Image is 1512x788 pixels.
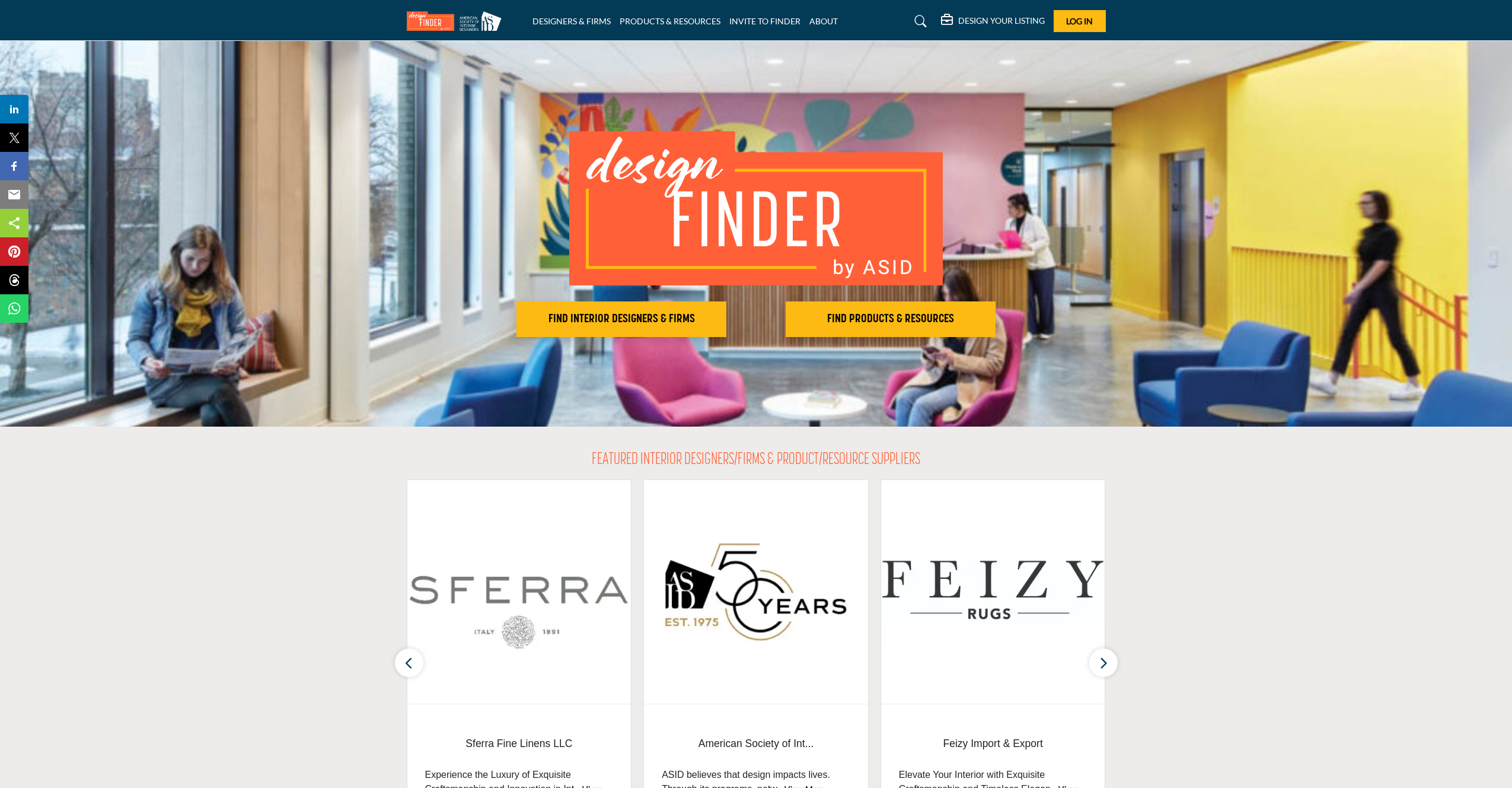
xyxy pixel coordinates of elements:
a: Feizy Import & Export [899,728,1087,760]
div: DESIGN YOUR LISTING [941,14,1045,28]
span: American Society of Int... [662,736,850,751]
img: Sferra Fine Linens LLC [407,480,631,704]
a: PRODUCTS & RESOURCES [620,16,720,26]
h2: FEATURED INTERIOR DESIGNERS/FIRMS & PRODUCT/RESOURCE SUPPLIERS [592,450,920,471]
button: FIND INTERIOR DESIGNERS & FIRMS [516,301,726,337]
a: DESIGNERS & FIRMS [532,16,611,26]
a: Search [903,12,934,31]
a: INVITE TO FINDER [729,16,800,26]
img: American Society of Interior Designers [644,480,868,704]
button: FIND PRODUCTS & RESOURCES [786,301,996,337]
img: image [569,131,943,285]
span: Feizy Import & Export [899,736,1087,751]
span: Log In [1066,16,1093,26]
h5: DESIGN YOUR LISTING [958,15,1045,26]
img: Site Logo [407,11,508,31]
h2: FIND PRODUCTS & RESOURCES [789,312,992,326]
span: American Society of Interior Designers [662,728,850,760]
img: Feizy Import & Export [881,480,1105,704]
h2: FIND INTERIOR DESIGNERS & FIRMS [520,312,723,326]
span: Sferra Fine Linens LLC [425,736,614,751]
a: ABOUT [809,16,838,26]
a: American Society of Int... [662,728,850,760]
button: Log In [1054,10,1106,32]
a: Sferra Fine Linens LLC [425,728,614,760]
